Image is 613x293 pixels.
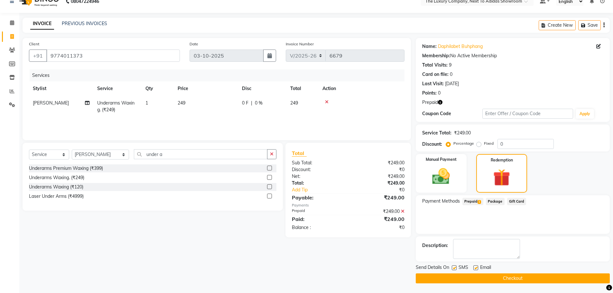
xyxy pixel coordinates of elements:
div: Services [30,69,409,81]
div: Underarms Waxing. (₹249) [29,174,84,181]
label: Invoice Number [286,41,314,47]
label: Date [190,41,198,47]
div: Net: [287,173,348,180]
div: 0 [438,90,441,96]
div: Description: [422,242,448,249]
th: Price [174,81,238,96]
label: Fixed [484,141,494,146]
div: Discount: [422,141,442,148]
span: 249 [178,100,185,106]
span: Prepaid [462,198,483,205]
div: Balance : [287,224,348,231]
div: Prepaid [287,208,348,215]
div: Name: [422,43,437,50]
div: Membership: [422,52,450,59]
div: Total Visits: [422,62,448,69]
div: ₹249.00 [348,173,409,180]
div: ₹249.00 [348,208,409,215]
span: | [251,100,252,106]
label: Manual Payment [426,157,457,162]
span: 1 [478,200,481,204]
div: [DATE] [445,80,459,87]
th: Disc [238,81,286,96]
div: ₹249.00 [454,130,471,136]
div: Payments [292,203,404,208]
div: Underarms Waxing (₹120) [29,184,83,190]
div: ₹249.00 [348,160,409,166]
div: Service Total: [422,130,451,136]
button: Save [578,20,601,30]
button: +91 [29,50,47,62]
input: Search by Name/Mobile/Email/Code [46,50,180,62]
span: 1 [145,100,148,106]
label: Redemption [491,157,513,163]
img: _gift.svg [488,167,515,188]
th: Stylist [29,81,93,96]
div: Total: [287,180,348,187]
span: SMS [459,264,468,272]
th: Total [286,81,319,96]
div: Discount: [287,166,348,173]
div: ₹249.00 [348,180,409,187]
div: Card on file: [422,71,449,78]
div: 0 [450,71,452,78]
label: Client [29,41,39,47]
div: ₹249.00 [348,215,409,223]
a: INVOICE [30,18,54,30]
div: No Active Membership [422,52,603,59]
th: Service [93,81,142,96]
div: Underarms Premium Waxing (₹399) [29,165,103,172]
button: Checkout [416,273,610,283]
span: 0 F [242,100,248,106]
a: PREVIOUS INVOICES [62,21,107,26]
a: Add Tip [287,187,358,193]
img: _cash.svg [427,166,455,187]
th: Qty [142,81,174,96]
span: Send Details On [416,264,449,272]
span: Gift Card [507,198,526,205]
button: Apply [576,109,594,119]
div: Sub Total: [287,160,348,166]
span: Underarms Waxing. (₹249) [97,100,135,113]
div: Paid: [287,215,348,223]
span: Total [292,150,307,157]
input: Enter Offer / Coupon Code [482,109,573,119]
label: Percentage [453,141,474,146]
span: Email [480,264,491,272]
span: Package [486,198,505,205]
div: ₹0 [348,224,409,231]
div: Last Visit: [422,80,444,87]
a: Daphilabet Buhphang [438,43,483,50]
div: ₹0 [348,166,409,173]
th: Action [319,81,404,96]
input: Search or Scan [134,149,267,159]
div: Payable: [287,194,348,201]
div: Laser Under Arms (₹4999) [29,193,84,200]
div: Points: [422,90,437,96]
span: [PERSON_NAME] [33,100,69,106]
span: Payment Methods [422,198,460,205]
span: 0 % [255,100,263,106]
div: ₹0 [358,187,409,193]
span: Prepaid [422,99,438,106]
div: ₹249.00 [348,194,409,201]
button: Create New [539,20,576,30]
div: 9 [449,62,451,69]
span: 249 [290,100,298,106]
div: Coupon Code [422,110,483,117]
